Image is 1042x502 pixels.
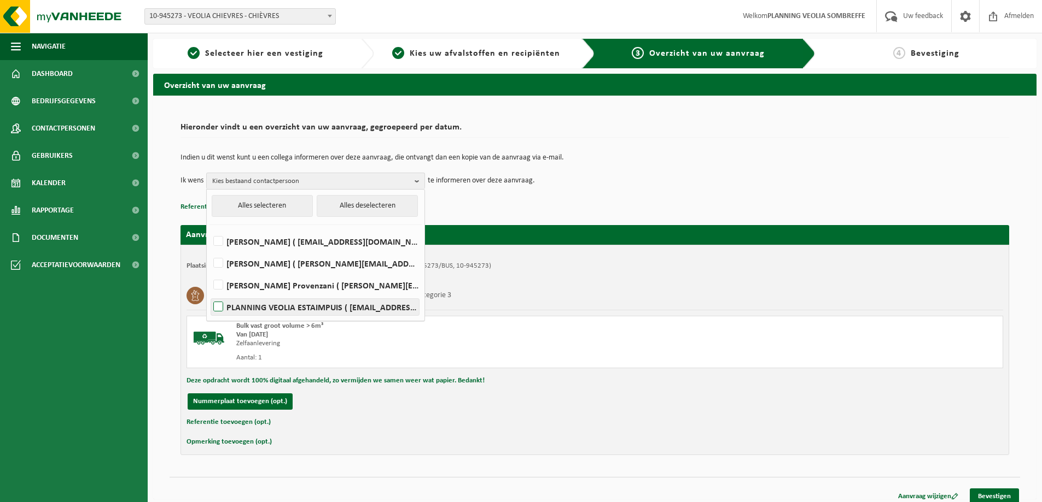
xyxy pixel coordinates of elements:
button: Opmerking toevoegen (opt.) [187,435,272,449]
strong: Aanvraag voor [DATE] [186,231,268,239]
img: BL-SO-LV.png [193,322,225,355]
strong: Van [DATE] [236,331,268,338]
span: Gebruikers [32,142,73,169]
label: [PERSON_NAME] ( [PERSON_NAME][EMAIL_ADDRESS][DOMAIN_NAME] ) [211,255,419,271]
span: Bulk vast groot volume > 6m³ [236,322,323,329]
button: Nummerplaat toevoegen (opt.) [188,393,293,410]
span: Bevestiging [911,49,959,58]
span: Documenten [32,224,78,251]
h2: Hieronder vindt u een overzicht van uw aanvraag, gegroepeerd per datum. [181,123,1009,138]
strong: PLANNING VEOLIA SOMBREFFE [767,12,865,20]
button: Kies bestaand contactpersoon [206,173,425,189]
label: PLANNING VEOLIA ESTAIMPUIS ( [EMAIL_ADDRESS][DOMAIN_NAME] ) [211,299,419,315]
span: Kies bestaand contactpersoon [212,173,410,190]
span: Kies uw afvalstoffen en recipiënten [410,49,560,58]
p: Ik wens [181,173,203,189]
strong: Plaatsingsadres: [187,262,234,269]
span: 1 [188,47,200,59]
span: 10-945273 - VEOLIA CHIEVRES - CHIÈVRES [145,9,335,24]
span: Bedrijfsgegevens [32,87,96,115]
span: 4 [893,47,905,59]
span: Overzicht van uw aanvraag [649,49,765,58]
h2: Overzicht van uw aanvraag [153,74,1037,95]
span: Dashboard [32,60,73,87]
p: te informeren over deze aanvraag. [428,173,535,189]
span: Kalender [32,169,66,197]
button: Deze opdracht wordt 100% digitaal afgehandeld, zo vermijden we samen weer wat papier. Bedankt! [187,374,485,388]
span: 2 [392,47,404,59]
div: Zelfaanlevering [236,339,639,348]
p: Indien u dit wenst kunt u een collega informeren over deze aanvraag, die ontvangt dan een kopie v... [181,154,1009,162]
button: Referentie toevoegen (opt.) [187,415,271,429]
span: 10-945273 - VEOLIA CHIEVRES - CHIÈVRES [144,8,336,25]
button: Alles deselecteren [317,195,418,217]
span: Acceptatievoorwaarden [32,251,120,279]
button: Alles selecteren [212,195,313,217]
span: Selecteer hier een vestiging [205,49,323,58]
span: 3 [632,47,644,59]
label: [PERSON_NAME] Provenzani ( [PERSON_NAME][EMAIL_ADDRESS][DOMAIN_NAME] ) [211,277,419,293]
div: Aantal: 1 [236,353,639,362]
a: 2Kies uw afvalstoffen en recipiënten [380,47,573,60]
span: Navigatie [32,33,66,60]
a: 1Selecteer hier een vestiging [159,47,352,60]
span: Contactpersonen [32,115,95,142]
button: Referentie toevoegen (opt.) [181,200,265,214]
label: [PERSON_NAME] ( [EMAIL_ADDRESS][DOMAIN_NAME] ) [211,233,419,250]
span: Rapportage [32,197,74,224]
